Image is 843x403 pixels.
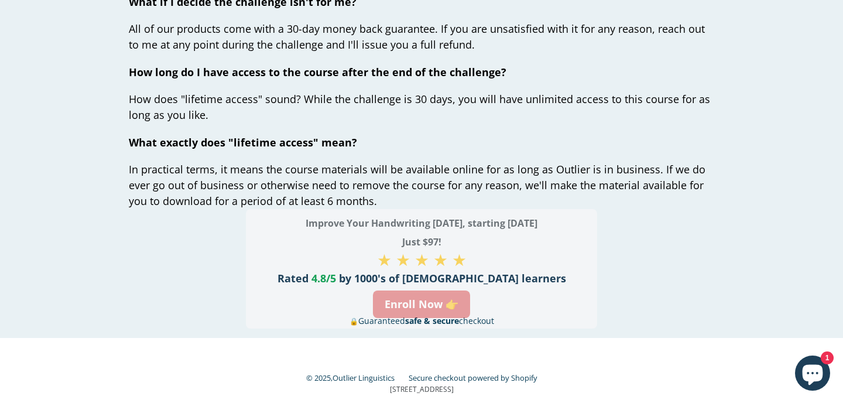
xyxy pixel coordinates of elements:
[277,271,309,285] span: Rated
[405,315,459,326] strong: safe & secure
[129,65,506,79] span: How long do I have access to the course after the end of the challenge?
[129,22,705,52] span: All of our products come with a 30-day money back guarantee. If you are unsatisfied with it for a...
[306,373,406,383] small: © 2025,
[791,356,834,394] inbox-online-store-chat: Shopify online store chat
[129,135,357,149] span: What exactly does "lifetime access" mean?
[333,373,395,383] a: Outlier Linguistics
[377,248,467,271] span: ★ ★ ★ ★ ★
[339,271,566,285] span: by 1000's of [DEMOGRAPHIC_DATA] learners
[358,315,494,326] span: Guaranteed checkout
[246,214,597,251] h3: Improve Your Handwriting [DATE], starting [DATE] Just $97!
[129,92,710,122] span: How does "lifetime access" sound? While the challenge is 30 days, you will have unlimited access ...
[409,373,537,383] a: Secure checkout powered by Shopify
[349,316,494,326] span: 🔒
[102,384,741,395] p: [STREET_ADDRESS]
[129,162,705,208] span: In practical terms, it means the course materials will be available online for as long as Outlier...
[311,271,336,285] span: 4.8/5
[373,291,470,318] a: Enroll Now 👉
